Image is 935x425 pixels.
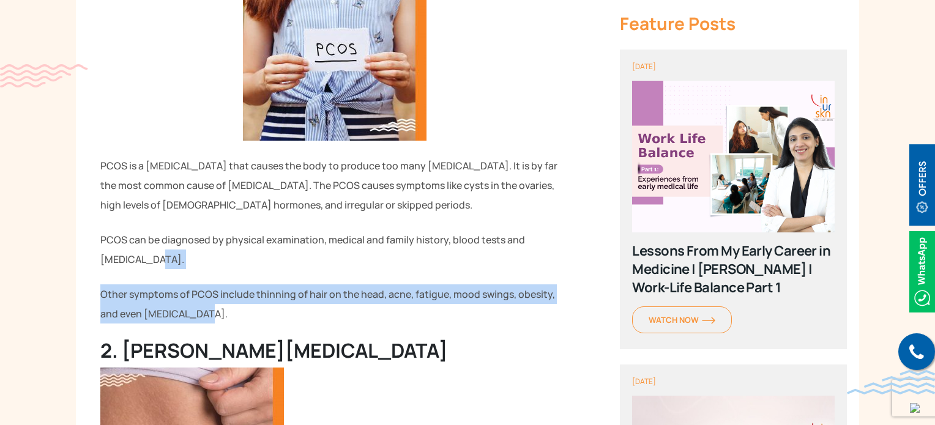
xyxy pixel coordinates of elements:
img: Whatsappicon [909,231,935,312]
div: [DATE] [632,377,835,386]
div: [DATE] [632,62,835,72]
img: orange-arrow [702,317,715,324]
a: Whatsappicon [909,264,935,277]
strong: 2. [PERSON_NAME][MEDICAL_DATA] [100,337,448,364]
p: Other symptoms of PCOS include thinning of hair on the head, acne, fatigue, mood swings, obesity,... [100,284,568,323]
img: poster [632,81,835,232]
a: Watch Noworange-arrow [632,306,732,333]
img: up-blue-arrow.svg [910,403,920,413]
span: Watch Now [649,314,715,325]
img: offerBt [909,144,935,226]
img: bluewave [847,370,935,394]
p: PCOS can be diagnosed by physical examination, medical and family history, blood tests and [MEDIC... [100,230,568,269]
div: Lessons From My Early Career in Medicine | [PERSON_NAME] | Work-Life Balance Part 1 [632,242,835,297]
p: PCOS is a [MEDICAL_DATA] that causes the body to produce too many [MEDICAL_DATA]. It is by far th... [100,156,568,215]
div: Feature Posts [620,12,847,34]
